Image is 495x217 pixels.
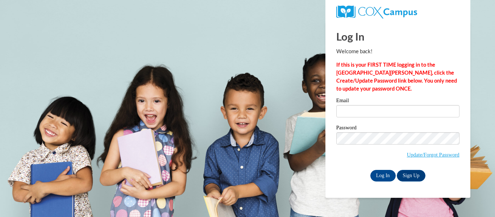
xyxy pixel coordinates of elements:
[336,47,459,55] p: Welcome back!
[336,29,459,44] h1: Log In
[370,170,396,181] input: Log In
[397,170,425,181] a: Sign Up
[407,152,459,158] a: Update/Forgot Password
[336,5,417,18] img: COX Campus
[336,8,417,14] a: COX Campus
[336,62,457,92] strong: If this is your FIRST TIME logging in to the [GEOGRAPHIC_DATA][PERSON_NAME], click the Create/Upd...
[336,98,459,105] label: Email
[336,125,459,132] label: Password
